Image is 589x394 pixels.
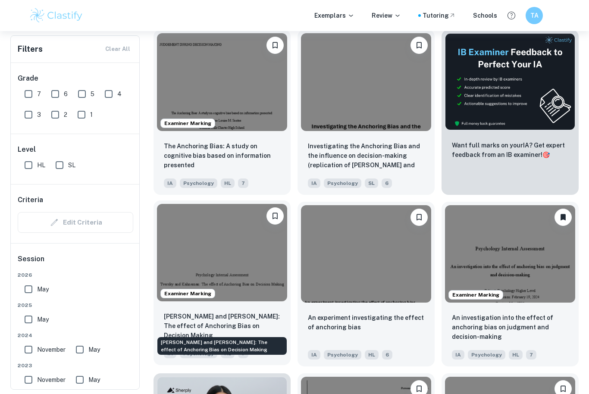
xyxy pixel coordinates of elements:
div: Criteria filters are unavailable when searching by topic [18,212,133,233]
span: Psychology [468,350,505,360]
span: 2026 [18,271,133,279]
span: May [88,345,100,354]
a: Schools [473,11,497,20]
img: Psychology IA example thumbnail: An investigation into the effect of anch [445,205,575,303]
span: HL [221,178,235,188]
span: Psychology [324,178,361,188]
img: Psychology IA example thumbnail: The Anchoring Bias: A study on cognitive [157,33,287,131]
div: [PERSON_NAME] and [PERSON_NAME]: The effect of Anchoring Bias on Decision Making [157,337,287,355]
p: Tversky and Kahneman: The effect of Anchoring Bias on Decision Making [164,312,280,340]
span: Psychology [324,350,361,360]
span: 3 [37,110,41,119]
button: Bookmark [266,207,284,225]
span: 6 [64,89,68,99]
span: November [37,345,66,354]
span: Psychology [180,178,217,188]
img: Psychology IA example thumbnail: Tversky and Kahneman: The effect of Anch [157,204,287,302]
p: An investigation into the effect of anchoring bias on judgment and decision-making [452,313,568,341]
span: HL [37,160,45,170]
p: Exemplars [314,11,354,20]
span: IA [164,178,176,188]
span: 2024 [18,331,133,339]
button: Bookmark [266,37,284,54]
span: 🎯 [542,151,550,158]
span: 5 [91,89,94,99]
span: 6 [382,178,392,188]
span: IA [452,350,464,360]
img: Thumbnail [445,33,575,130]
span: IA [308,178,320,188]
button: Bookmark [410,37,428,54]
button: Bookmark [410,209,428,226]
span: Examiner Marking [161,290,215,297]
span: 7 [526,350,536,360]
span: HL [509,350,523,360]
span: Examiner Marking [449,291,503,299]
button: Help and Feedback [504,8,519,23]
p: Review [372,11,401,20]
span: May [37,315,49,324]
span: 2023 [18,362,133,369]
img: Clastify logo [29,7,84,24]
h6: Level [18,144,133,155]
span: IA [308,350,320,360]
h6: Session [18,254,133,271]
span: 4 [117,89,122,99]
p: Want full marks on your IA ? Get expert feedback from an IB examiner! [452,141,568,159]
span: 2 [64,110,67,119]
span: May [88,375,100,385]
span: 2025 [18,301,133,309]
span: 7 [238,178,248,188]
span: 1 [90,110,93,119]
p: The Anchoring Bias: A study on cognitive bias based on information presented [164,141,280,170]
a: Tutoring [423,11,456,20]
p: An experiment investigating the effect of anchoring bias [308,313,424,332]
span: November [37,375,66,385]
span: SL [68,160,75,170]
span: HL [365,350,379,360]
button: TA [526,7,543,24]
span: 7 [37,89,41,99]
img: Psychology IA example thumbnail: An experiment investigating the effect o [301,205,431,303]
a: Examiner MarkingBookmarkTversky and Kahneman: The effect of Anchoring Bias on Decision MakingIAPs... [154,202,291,367]
span: Examiner Marking [161,119,215,127]
span: 6 [382,350,392,360]
h6: TA [529,11,539,20]
a: Examiner MarkingUnbookmarkAn investigation into the effect of anchoring bias on judgment and deci... [442,202,579,367]
h6: Filters [18,43,43,55]
a: ThumbnailWant full marks on yourIA? Get expert feedback from an IB examiner! [442,30,579,195]
img: Psychology IA example thumbnail: Investigating the Anchoring Bias and the [301,33,431,131]
h6: Grade [18,73,133,84]
button: Unbookmark [555,209,572,226]
p: Investigating the Anchoring Bias and the influence on decision-making (replication of Stack and M... [308,141,424,171]
a: BookmarkInvestigating the Anchoring Bias and the influence on decision-making (replication of Sta... [298,30,435,195]
a: BookmarkAn experiment investigating the effect of anchoring biasIAPsychologyHL6 [298,202,435,367]
h6: Criteria [18,195,43,205]
a: Examiner MarkingBookmarkThe Anchoring Bias: A study on cognitive bias based on information presen... [154,30,291,195]
span: May [37,285,49,294]
span: SL [365,178,378,188]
